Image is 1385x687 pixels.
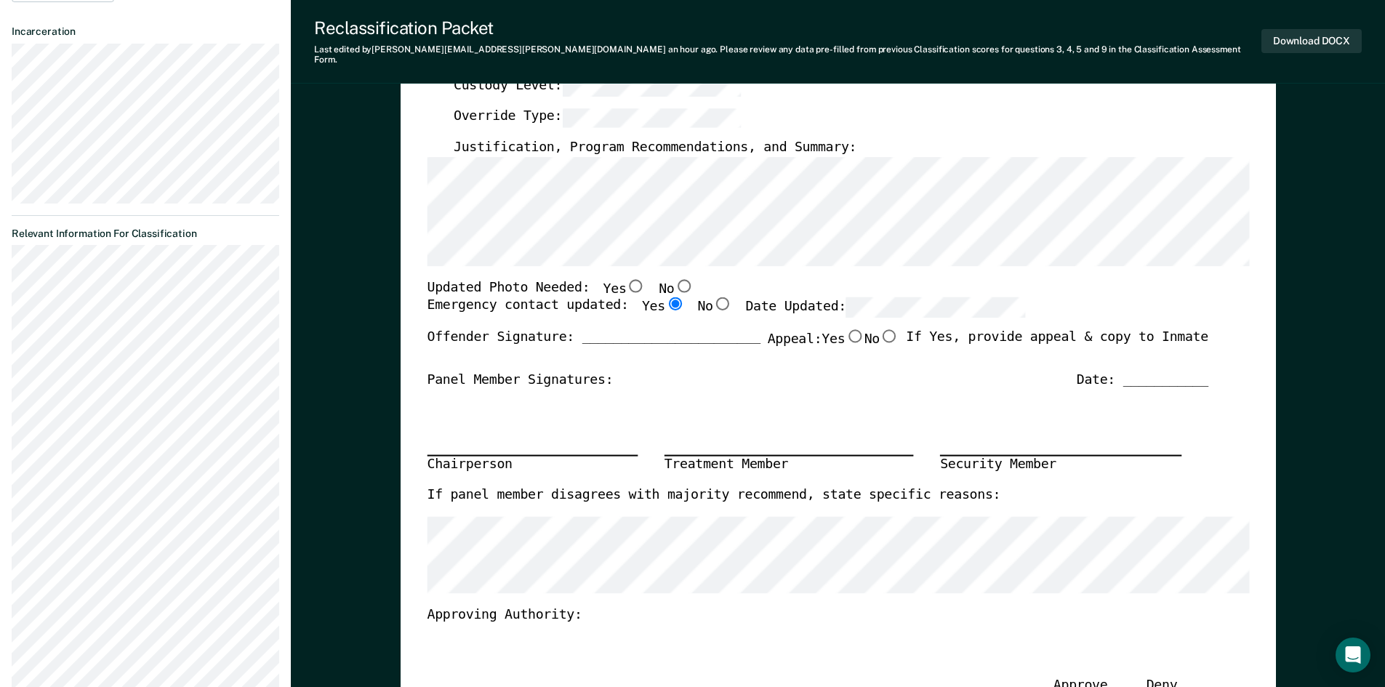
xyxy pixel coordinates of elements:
[562,108,741,128] input: Override Type:
[1261,29,1362,53] button: Download DOCX
[427,455,638,474] div: Chairperson
[846,297,1024,318] input: Date Updated:
[12,25,279,38] dt: Incarceration
[427,606,1208,624] div: Approving Authority:
[427,329,1208,371] div: Offender Signature: _______________________ If Yes, provide appeal & copy to Inmate
[641,297,683,318] label: Yes
[845,329,864,342] input: Yes
[697,297,732,318] label: No
[314,44,1261,65] div: Last edited by [PERSON_NAME][EMAIL_ADDRESS][PERSON_NAME][DOMAIN_NAME] . Please review any data pr...
[712,297,731,310] input: No
[427,487,1000,505] label: If panel member disagrees with majority recommend, state specific reasons:
[562,76,741,96] input: Custody Level:
[453,108,741,128] label: Override Type:
[940,455,1181,474] div: Security Member
[453,140,856,157] label: Justification, Program Recommendations, and Summary:
[880,329,899,342] input: No
[603,278,645,297] label: Yes
[822,329,864,348] label: Yes
[664,455,913,474] div: Treatment Member
[767,329,899,360] label: Appeal:
[314,17,1261,39] div: Reclassification Packet
[745,297,1025,318] label: Date Updated:
[665,297,683,310] input: Yes
[1336,638,1370,672] div: Open Intercom Messenger
[427,297,1025,329] div: Emergency contact updated:
[427,371,613,389] div: Panel Member Signatures:
[668,44,716,55] span: an hour ago
[626,278,645,292] input: Yes
[674,278,693,292] input: No
[1076,371,1208,389] div: Date: ___________
[659,278,694,297] label: No
[427,278,693,297] div: Updated Photo Needed:
[453,76,741,96] label: Custody Level:
[12,228,279,240] dt: Relevant Information For Classification
[864,329,899,348] label: No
